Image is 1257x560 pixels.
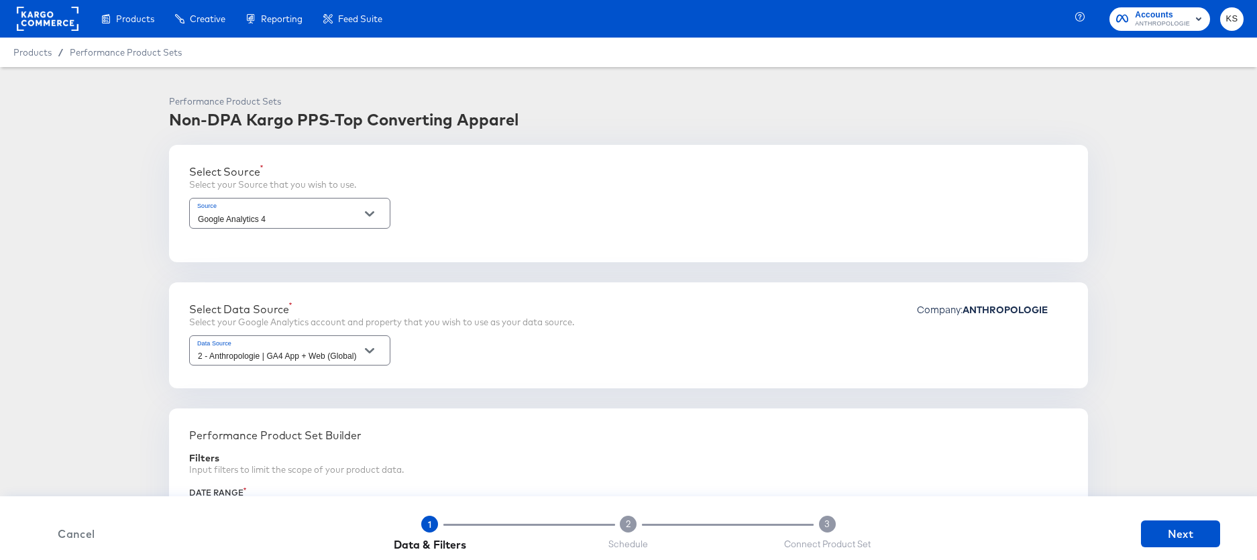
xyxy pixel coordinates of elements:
[13,47,52,58] span: Products
[189,316,574,329] div: Select your Google Analytics account and property that you wish to use as your data source.
[608,538,648,551] span: Schedule
[116,13,154,24] span: Products
[189,463,1068,476] div: Input filters to limit the scope of your product data.
[261,13,303,24] span: Reporting
[190,13,225,24] span: Creative
[1109,7,1210,31] button: AccountsANTHROPOLOGIE
[626,518,631,530] span: 2
[189,429,1068,442] div: Performance Product Set Builder
[42,524,111,543] span: Cancel
[1146,524,1215,543] span: Next
[37,524,116,543] button: Cancel
[428,519,431,530] span: 1
[824,518,830,530] span: 3
[963,304,1068,315] div: ANTHROPOLOGIE
[1135,19,1190,30] span: ANTHROPOLOGIE
[1220,7,1244,31] button: KS
[52,47,70,58] span: /
[169,108,518,131] div: Non-DPA Kargo PPS-Top Converting Apparel
[784,538,871,551] span: Connect Product Set
[1225,11,1238,27] span: KS
[1141,520,1220,547] button: Next
[189,302,574,316] div: Select Data Source
[338,13,382,24] span: Feed Suite
[917,302,1068,333] div: Company:
[189,165,356,178] div: Select Source
[70,47,182,58] a: Performance Product Sets
[189,178,356,191] div: Select your Source that you wish to use.
[394,538,466,551] span: Data & Filters
[360,204,380,224] button: Open
[189,488,1068,498] div: Date Range
[1135,8,1190,22] span: Accounts
[360,341,380,361] button: Open
[169,95,518,108] div: Performance Product Sets
[189,453,1068,463] div: Filters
